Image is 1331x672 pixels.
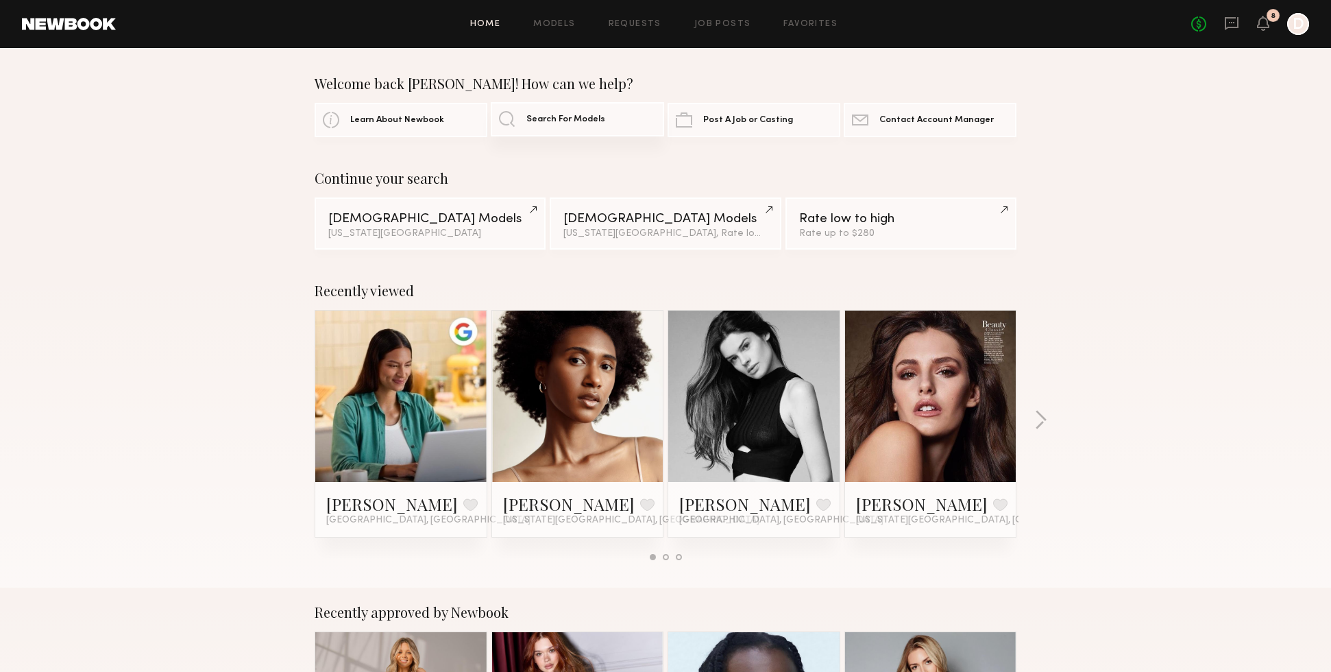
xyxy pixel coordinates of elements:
a: [PERSON_NAME] [326,493,458,515]
a: [PERSON_NAME] [503,493,635,515]
div: Rate up to $280 [799,229,1003,239]
a: Job Posts [694,20,751,29]
div: [DEMOGRAPHIC_DATA] Models [328,213,532,226]
span: Search For Models [526,115,605,124]
a: Home [470,20,501,29]
div: Welcome back [PERSON_NAME]! How can we help? [315,75,1016,92]
div: Recently approved by Newbook [315,604,1016,621]
span: [US_STATE][GEOGRAPHIC_DATA], [GEOGRAPHIC_DATA] [856,515,1112,526]
a: [PERSON_NAME] [856,493,988,515]
div: Continue your search [315,170,1016,187]
a: Rate low to highRate up to $280 [785,197,1016,250]
a: Contact Account Manager [844,103,1016,137]
a: [PERSON_NAME] [679,493,811,515]
span: Learn About Newbook [350,116,444,125]
a: Post A Job or Casting [668,103,840,137]
a: Search For Models [491,102,663,136]
a: [DEMOGRAPHIC_DATA] Models[US_STATE][GEOGRAPHIC_DATA] [315,197,546,250]
span: [GEOGRAPHIC_DATA], [GEOGRAPHIC_DATA] [326,515,530,526]
span: [GEOGRAPHIC_DATA], [GEOGRAPHIC_DATA] [679,515,883,526]
div: [DEMOGRAPHIC_DATA] Models [563,213,767,226]
div: Recently viewed [315,283,1016,299]
div: 8 [1271,12,1275,20]
span: [US_STATE][GEOGRAPHIC_DATA], [GEOGRAPHIC_DATA] [503,515,759,526]
a: [DEMOGRAPHIC_DATA] Models[US_STATE][GEOGRAPHIC_DATA], Rate low to high [550,197,781,250]
div: [US_STATE][GEOGRAPHIC_DATA], Rate low to high [563,229,767,239]
a: Requests [609,20,661,29]
a: D [1287,13,1309,35]
a: Models [533,20,575,29]
a: Learn About Newbook [315,103,487,137]
span: Post A Job or Casting [703,116,793,125]
div: Rate low to high [799,213,1003,226]
a: Favorites [783,20,838,29]
div: [US_STATE][GEOGRAPHIC_DATA] [328,229,532,239]
span: Contact Account Manager [879,116,994,125]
